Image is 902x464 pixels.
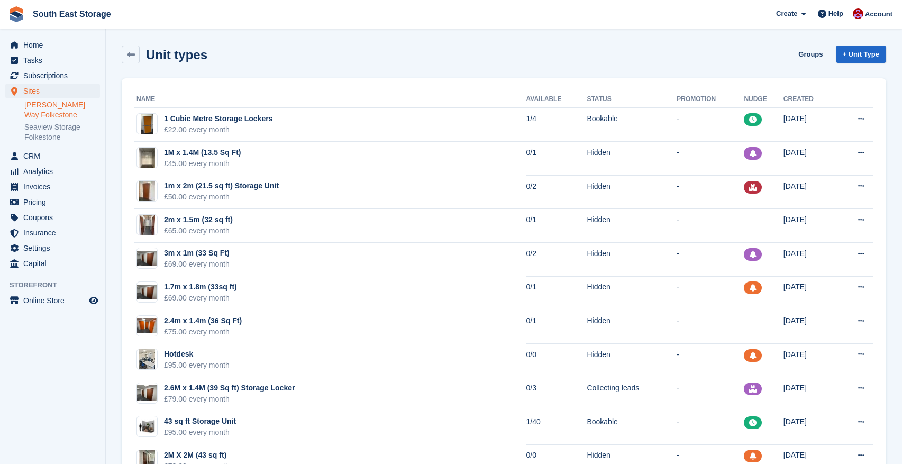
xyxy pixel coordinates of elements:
td: 1/40 [526,411,587,445]
a: menu [5,195,100,210]
td: [DATE] [783,209,835,243]
img: Ross%20Way%20Unit%20Pic%20Brown.png [137,285,157,299]
a: menu [5,84,100,98]
td: [DATE] [783,276,835,310]
th: Status [587,91,677,108]
div: £65.00 every month [164,225,233,236]
img: IMG_7590.JPG [139,214,155,235]
span: Account [865,9,892,20]
td: Hidden [587,142,677,176]
td: 0/2 [526,175,587,209]
div: £45.00 every month [164,158,241,169]
td: Hidden [587,343,677,377]
img: IMG_6266.jpg [137,385,157,401]
img: WhatsApp%20Image%202024-10-25%20at%2011.51.03%20(3).jpeg [139,180,155,202]
td: 0/0 [526,343,587,377]
td: - [677,377,744,411]
div: 1m x 2m (21.5 sq ft) Storage Unit [164,180,279,192]
a: Seaview Storage Folkestone [24,122,100,142]
div: £50.00 every month [164,192,279,203]
a: menu [5,256,100,271]
img: Ross%20Way%20Unit%20Pic%20Brown.png [137,251,157,266]
span: Settings [23,241,87,256]
span: Analytics [23,164,87,179]
td: [DATE] [783,411,835,445]
td: - [677,276,744,310]
div: £22.00 every month [164,124,272,135]
a: menu [5,164,100,179]
td: 1/4 [526,108,587,142]
a: [PERSON_NAME] Way Folkestone [24,100,100,120]
td: [DATE] [783,142,835,176]
td: Hidden [587,175,677,209]
td: - [677,209,744,243]
td: 0/1 [526,310,587,344]
span: Insurance [23,225,87,240]
a: menu [5,293,100,308]
span: Invoices [23,179,87,194]
a: menu [5,225,100,240]
div: 2m x 1.5m (32 sq ft) [164,214,233,225]
td: Bookable [587,108,677,142]
div: £95.00 every month [164,360,230,371]
span: CRM [23,149,87,163]
div: £95.00 every month [164,427,236,438]
td: - [677,310,744,344]
div: £69.00 every month [164,259,230,270]
div: 1 Cubic Metre Storage Lockers [164,113,272,124]
td: - [677,343,744,377]
div: £69.00 every month [164,293,237,304]
th: Available [526,91,587,108]
img: Ross%20Way%20Cubes%20Pic.png [141,113,153,134]
div: 43 sq ft Storage Unit [164,416,236,427]
th: Nudge [744,91,783,108]
a: South East Storage [29,5,115,23]
a: menu [5,38,100,52]
td: - [677,175,744,209]
div: 3m x 1m (33 Sq Ft) [164,248,230,259]
div: £75.00 every month [164,326,242,338]
td: [DATE] [783,175,835,209]
td: - [677,142,744,176]
a: Preview store [87,294,100,307]
span: Help [828,8,843,19]
div: 2.6M x 1.4M (39 Sq ft) Storage Locker [164,383,295,394]
div: 2.4m x 1.4m (36 Sq Ft) [164,315,242,326]
span: Create [776,8,797,19]
td: Bookable [587,411,677,445]
a: menu [5,68,100,83]
td: Collecting leads [587,377,677,411]
th: Promotion [677,91,744,108]
img: 40-sqft-unit.jpg [137,419,157,434]
span: Online Store [23,293,87,308]
td: [DATE] [783,343,835,377]
td: Hidden [587,243,677,277]
img: WhatsApp%20Image%202024-10-11%20at%2015.05.20%20(1).jpeg [139,349,155,370]
td: - [677,108,744,142]
span: Pricing [23,195,87,210]
a: menu [5,149,100,163]
td: [DATE] [783,377,835,411]
td: 0/1 [526,209,587,243]
td: 0/1 [526,276,587,310]
img: Roger Norris [853,8,863,19]
span: Storefront [10,280,105,290]
span: Home [23,38,87,52]
a: menu [5,241,100,256]
div: Hotdesk [164,349,230,360]
span: Tasks [23,53,87,68]
th: Created [783,91,835,108]
td: - [677,411,744,445]
div: 2M X 2M (43 sq ft) [164,450,230,461]
h2: Unit types [146,48,207,62]
td: 0/1 [526,142,587,176]
span: Capital [23,256,87,271]
span: Coupons [23,210,87,225]
div: 1.7m x 1.8m (33sq ft) [164,281,237,293]
a: + Unit Type [836,46,886,63]
td: [DATE] [783,310,835,344]
td: 0/3 [526,377,587,411]
div: £79.00 every month [164,394,295,405]
td: Hidden [587,276,677,310]
div: 1M x 1.4M (13.5 Sq Ft) [164,147,241,158]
